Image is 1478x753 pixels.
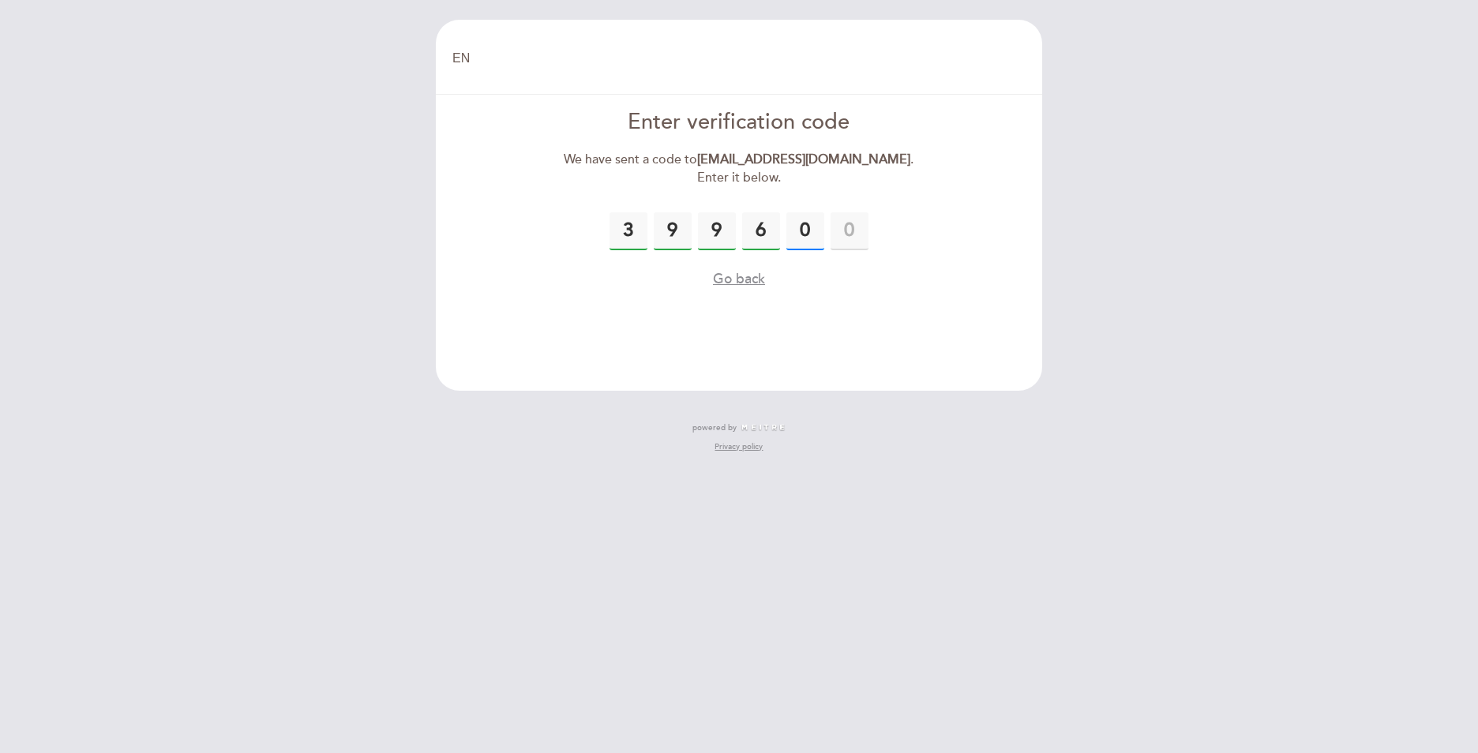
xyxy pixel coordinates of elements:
[697,152,910,167] strong: [EMAIL_ADDRESS][DOMAIN_NAME]
[692,422,737,433] span: powered by
[713,269,765,289] button: Go back
[786,212,824,250] input: 0
[610,212,647,250] input: 0
[692,422,786,433] a: powered by
[558,107,921,138] div: Enter verification code
[698,212,736,250] input: 0
[741,424,786,432] img: MEITRE
[742,212,780,250] input: 0
[831,212,868,250] input: 0
[715,441,763,452] a: Privacy policy
[558,151,921,187] div: We have sent a code to . Enter it below.
[654,212,692,250] input: 0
